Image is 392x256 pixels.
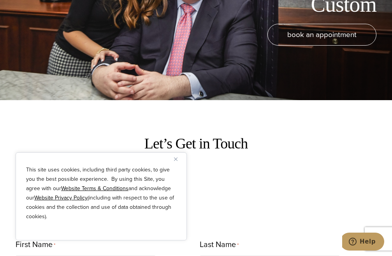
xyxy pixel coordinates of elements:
h2: Let’s Get in Touch [137,133,255,154]
a: Website Privacy Policy [34,194,88,202]
button: Close [174,154,183,164]
a: Website Terms & Conditions [61,184,128,192]
p: " " indicates required fields [16,225,376,237]
label: Last Name [200,237,239,252]
span: book an appointment [287,29,357,40]
iframe: Opens a widget where you can chat to one of our agents [342,233,384,252]
a: book an appointment [267,24,376,46]
img: Close [174,157,178,161]
p: This site uses cookies, including third party cookies, to give you the best possible experience. ... [26,165,176,221]
label: First Name [16,237,55,252]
